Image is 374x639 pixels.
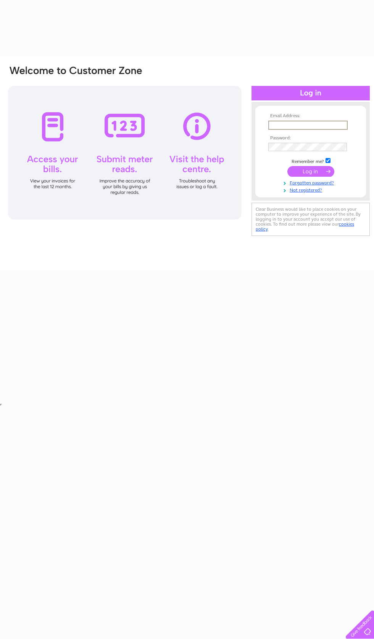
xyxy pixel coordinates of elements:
input: Submit [287,166,334,177]
th: Password: [266,136,355,141]
a: cookies policy [256,221,354,232]
th: Email Address: [266,113,355,119]
a: Forgotten password? [268,179,355,186]
a: Not registered? [268,186,355,193]
div: Clear Business would like to place cookies on your computer to improve your experience of the sit... [251,203,370,236]
td: Remember me? [266,157,355,165]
